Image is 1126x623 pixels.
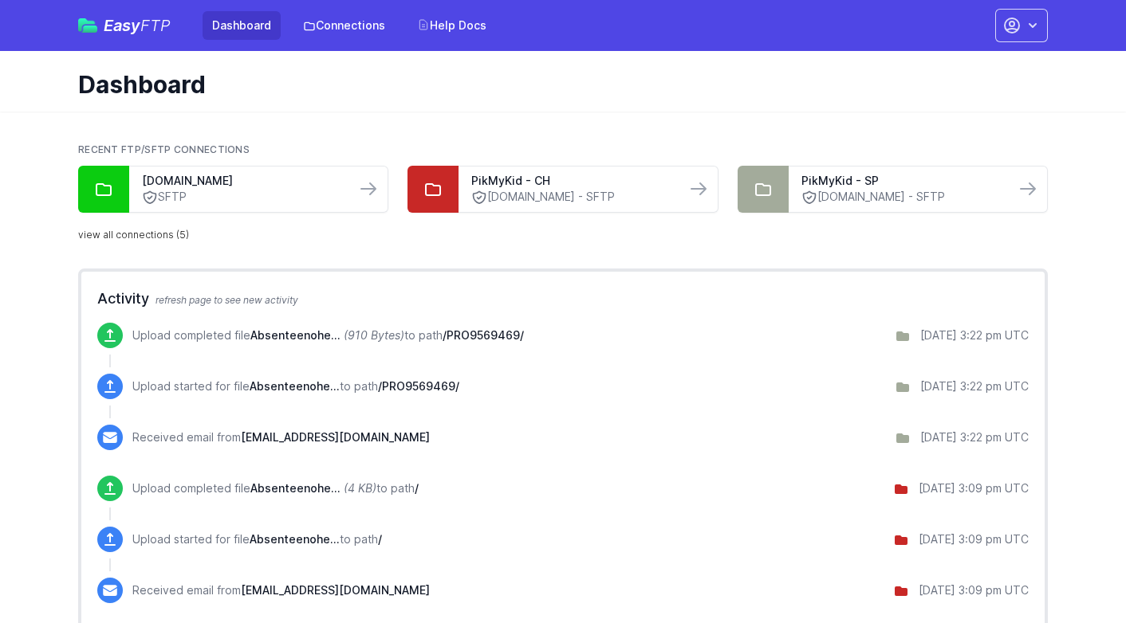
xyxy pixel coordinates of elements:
[344,481,376,495] i: (4 KB)
[241,583,430,597] span: [EMAIL_ADDRESS][DOMAIN_NAME]
[104,18,171,33] span: Easy
[78,143,1048,156] h2: Recent FTP/SFTP Connections
[132,327,524,343] p: Upload completed file to path
[293,11,395,40] a: Connections
[142,189,343,206] a: SFTP
[78,70,1035,99] h1: Dashboard
[344,328,404,342] i: (910 Bytes)
[919,531,1029,547] div: [DATE] 3:09 pm UTC
[415,481,419,495] span: /
[407,11,496,40] a: Help Docs
[241,430,430,444] span: [EMAIL_ADDRESS][DOMAIN_NAME]
[378,379,459,393] span: /PRO9569469/
[919,480,1029,496] div: [DATE] 3:09 pm UTC
[140,16,171,35] span: FTP
[801,189,1002,206] a: [DOMAIN_NAME] - SFTP
[250,481,341,495] span: Absenteenoheader-sisid.csv
[78,18,97,33] img: easyftp_logo.png
[132,378,459,394] p: Upload started for file to path
[132,480,419,496] p: Upload completed file to path
[203,11,281,40] a: Dashboard
[250,532,340,546] span: Absenteenoheader-sisid.csv
[919,582,1029,598] div: [DATE] 3:09 pm UTC
[78,229,189,241] a: view all connections (5)
[132,429,430,445] p: Received email from
[920,327,1029,343] div: [DATE] 3:22 pm UTC
[156,294,298,306] span: refresh page to see new activity
[142,173,343,189] a: [DOMAIN_NAME]
[443,328,524,342] span: /PRO9569469/
[250,379,340,393] span: Absenteenoheader-sisid.csv
[378,532,382,546] span: /
[920,378,1029,394] div: [DATE] 3:22 pm UTC
[250,328,341,342] span: Absenteenoheader-sisid.csv
[132,531,382,547] p: Upload started for file to path
[97,288,1029,310] h2: Activity
[78,18,171,33] a: EasyFTP
[920,429,1029,445] div: [DATE] 3:22 pm UTC
[471,173,672,189] a: PikMyKid - CH
[471,189,672,206] a: [DOMAIN_NAME] - SFTP
[801,173,1002,189] a: PikMyKid - SP
[132,582,430,598] p: Received email from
